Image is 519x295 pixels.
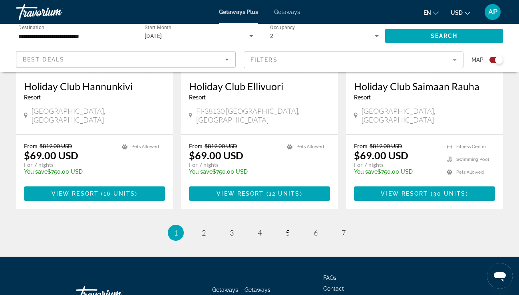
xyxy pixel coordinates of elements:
a: Getaways [212,287,238,293]
nav: Pagination [16,225,503,241]
button: View Resort(12 units) [189,186,330,201]
span: ( ) [428,190,468,197]
span: Resort [189,94,206,101]
span: 16 units [103,190,135,197]
span: 2 [202,228,206,237]
button: Search [385,29,503,43]
span: $819.00 USD [205,143,237,149]
span: You save [24,168,48,175]
span: [GEOGRAPHIC_DATA], [GEOGRAPHIC_DATA] [362,107,495,124]
span: 2 [270,33,273,39]
span: From [24,143,38,149]
span: ( ) [99,190,137,197]
span: en [424,10,431,16]
span: 3 [230,228,234,237]
iframe: Button to launch messaging window [487,263,513,289]
span: Swimming Pool [456,157,489,162]
p: For 7 nights [24,161,114,168]
p: For 7 nights [189,161,279,168]
a: FAQs [323,275,336,281]
span: Pets Allowed [296,144,324,149]
span: View Resort [381,190,428,197]
a: Travorium [16,2,96,22]
span: Map [471,54,483,65]
span: You save [189,168,213,175]
span: 1 [174,228,178,237]
a: Holiday Club Hannunkivi [24,80,165,92]
button: View Resort(30 units) [354,186,495,201]
span: $819.00 USD [370,143,402,149]
p: $750.00 USD [24,168,114,175]
a: Getaways [274,9,300,15]
span: 7 [342,228,346,237]
span: Search [431,33,458,39]
a: Holiday Club Ellivuori [189,80,330,92]
span: Start Month [145,25,171,30]
button: Filter [244,51,463,69]
span: AP [488,8,497,16]
span: You save [354,168,378,175]
button: Change language [424,7,439,18]
a: Holiday Club Saimaan Rauha [354,80,495,92]
span: Resort [354,94,371,101]
span: [DATE] [145,33,162,39]
span: Occupancy [270,25,295,30]
p: For 7 nights [354,161,439,168]
span: 12 units [269,190,300,197]
span: Pets Allowed [456,170,484,175]
span: View Resort [52,190,99,197]
span: Destination [18,24,44,30]
span: 30 units [433,190,466,197]
span: [GEOGRAPHIC_DATA], [GEOGRAPHIC_DATA] [32,107,165,124]
p: $69.00 USD [189,149,243,161]
span: Pets Allowed [131,144,159,149]
a: Contact [323,285,344,292]
span: Best Deals [23,56,64,63]
span: From [354,143,368,149]
button: View Resort(16 units) [24,186,165,201]
p: $69.00 USD [24,149,78,161]
p: $750.00 USD [354,168,439,175]
span: 4 [258,228,262,237]
a: Getaways Plus [219,9,258,15]
span: USD [451,10,463,16]
span: 6 [314,228,318,237]
span: View Resort [217,190,264,197]
span: Resort [24,94,41,101]
mat-select: Sort by [23,55,229,64]
span: From [189,143,203,149]
p: $69.00 USD [354,149,408,161]
span: $819.00 USD [40,143,72,149]
span: ( ) [264,190,302,197]
span: FI-38130 [GEOGRAPHIC_DATA], [GEOGRAPHIC_DATA] [196,107,330,124]
p: $750.00 USD [189,168,279,175]
button: User Menu [482,4,503,20]
button: Change currency [451,7,470,18]
span: 5 [286,228,290,237]
span: Fitness Center [456,144,486,149]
